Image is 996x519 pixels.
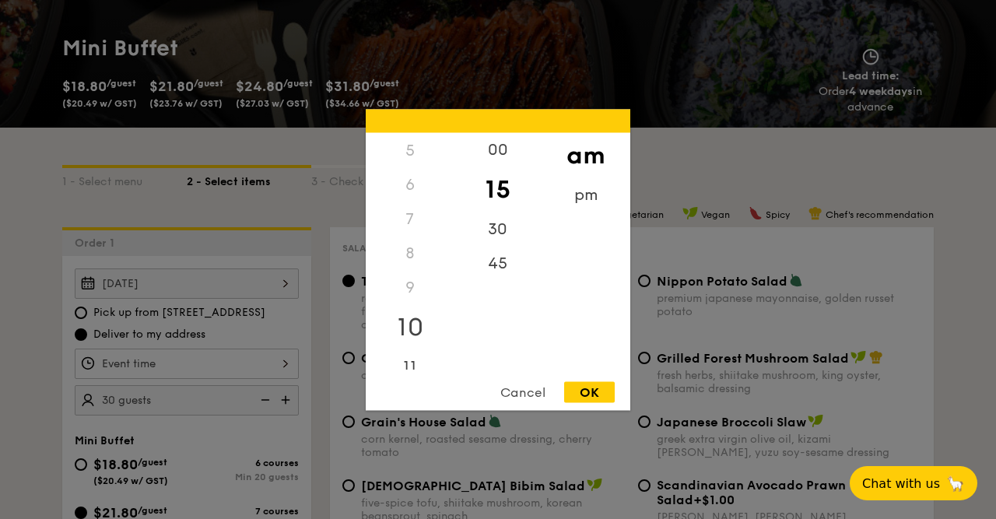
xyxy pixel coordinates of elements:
div: 30 [454,212,542,246]
span: 🦙 [946,475,965,493]
div: 5 [366,133,454,167]
span: Chat with us [862,476,940,491]
div: 10 [366,304,454,349]
div: OK [564,381,615,402]
div: 45 [454,246,542,280]
div: 7 [366,202,454,236]
button: Chat with us🦙 [850,466,977,500]
div: 9 [366,270,454,304]
div: 00 [454,132,542,167]
div: pm [542,177,630,212]
div: 11 [366,349,454,384]
div: 8 [366,236,454,270]
div: 15 [454,167,542,212]
div: am [542,132,630,177]
div: Cancel [485,381,561,402]
div: 6 [366,167,454,202]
